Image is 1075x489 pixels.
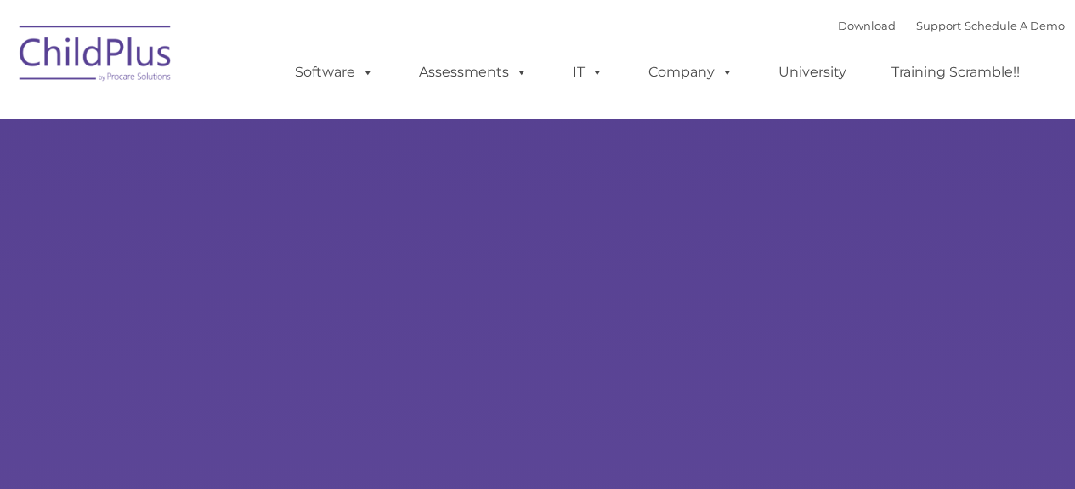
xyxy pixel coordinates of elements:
a: Company [631,55,750,89]
a: Download [838,19,896,32]
img: ChildPlus by Procare Solutions [11,14,181,99]
a: Assessments [402,55,545,89]
a: Training Scramble!! [874,55,1037,89]
a: Support [916,19,961,32]
a: IT [556,55,620,89]
a: University [761,55,863,89]
a: Schedule A Demo [965,19,1065,32]
a: Software [278,55,391,89]
font: | [838,19,1065,32]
